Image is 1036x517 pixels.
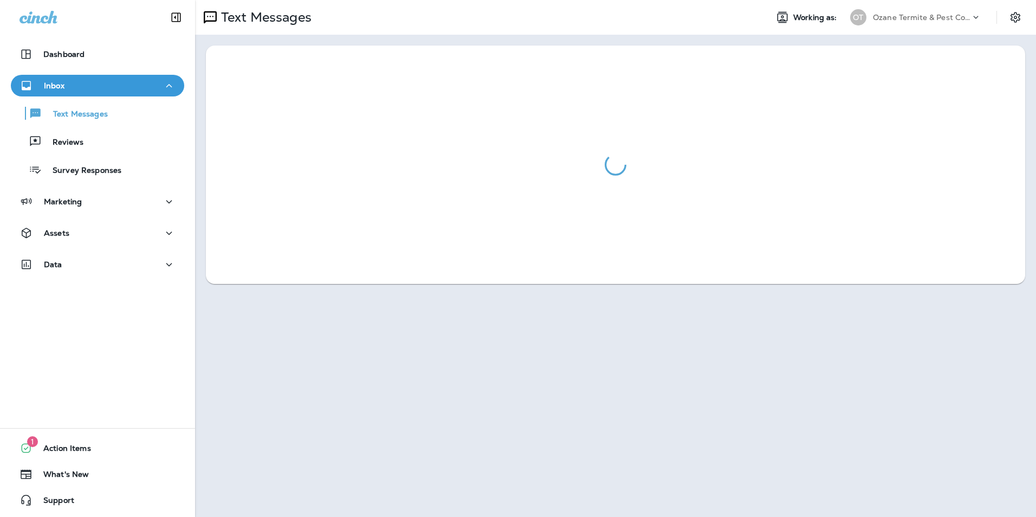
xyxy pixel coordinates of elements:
div: OT [850,9,866,25]
span: Working as: [793,13,839,22]
button: Settings [1006,8,1025,27]
p: Reviews [42,138,83,148]
p: Dashboard [43,50,85,59]
button: Inbox [11,75,184,96]
button: 1Action Items [11,437,184,459]
button: Reviews [11,130,184,153]
p: Text Messages [42,109,108,120]
span: 1 [27,436,38,447]
p: Assets [44,229,69,237]
button: Dashboard [11,43,184,65]
span: Action Items [33,444,91,457]
p: Survey Responses [42,166,121,176]
button: Text Messages [11,102,184,125]
span: Support [33,496,74,509]
p: Marketing [44,197,82,206]
button: Collapse Sidebar [161,7,191,28]
p: Inbox [44,81,64,90]
span: What's New [33,470,89,483]
p: Ozane Termite & Pest Control [873,13,970,22]
button: What's New [11,463,184,485]
p: Data [44,260,62,269]
button: Data [11,254,184,275]
button: Marketing [11,191,184,212]
button: Survey Responses [11,158,184,181]
button: Support [11,489,184,511]
button: Assets [11,222,184,244]
p: Text Messages [217,9,312,25]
